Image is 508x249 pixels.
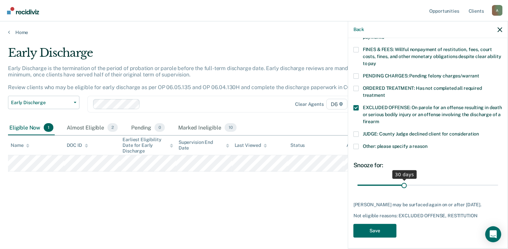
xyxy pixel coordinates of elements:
[235,143,267,148] div: Last Viewed
[363,47,501,66] span: FINES & FEES: Willful nonpayment of restitution, fees, court costs, fines, and other monetary obl...
[179,140,229,151] div: Supervision End Date
[177,120,238,135] div: Marked Ineligible
[363,144,428,149] span: Other: please specify a reason
[65,120,119,135] div: Almost Eligible
[8,120,55,135] div: Eligible Now
[8,46,389,65] div: Early Discharge
[295,101,324,107] div: Clear agents
[353,202,502,208] div: [PERSON_NAME] may be surfaced again on or after [DATE].
[326,99,347,109] span: D6
[363,131,479,137] span: JUDGE: County Judge declined client for consideration
[492,5,503,16] div: A
[130,120,166,135] div: Pending
[8,29,500,35] a: Home
[11,100,71,105] span: Early Discharge
[363,85,482,98] span: ORDERED TREATMENT: Has not completed all required treatment
[7,7,39,14] img: Recidiviz
[393,170,417,179] div: 30 days
[363,105,502,124] span: EXCLUDED OFFENSE: On parole for an offense resulting in death or serious bodily injury or an offe...
[225,123,237,132] span: 10
[107,123,118,132] span: 2
[492,5,503,16] button: Profile dropdown button
[353,27,364,32] button: Back
[122,137,173,154] div: Earliest Eligibility Date for Early Discharge
[353,162,502,169] div: Snooze for:
[485,226,501,242] div: Open Intercom Messenger
[8,65,367,91] p: Early Discharge is the termination of the period of probation or parole before the full-term disc...
[44,123,53,132] span: 1
[290,143,305,148] div: Status
[155,123,165,132] span: 0
[353,224,397,238] button: Save
[363,73,479,78] span: PENDING CHARGES: Pending felony charges/warrant
[11,143,29,148] div: Name
[67,143,88,148] div: DOC ID
[346,143,378,148] div: Assigned to
[353,213,502,219] div: Not eligible reasons: EXCLUDED OFFENSE, RESTITUTION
